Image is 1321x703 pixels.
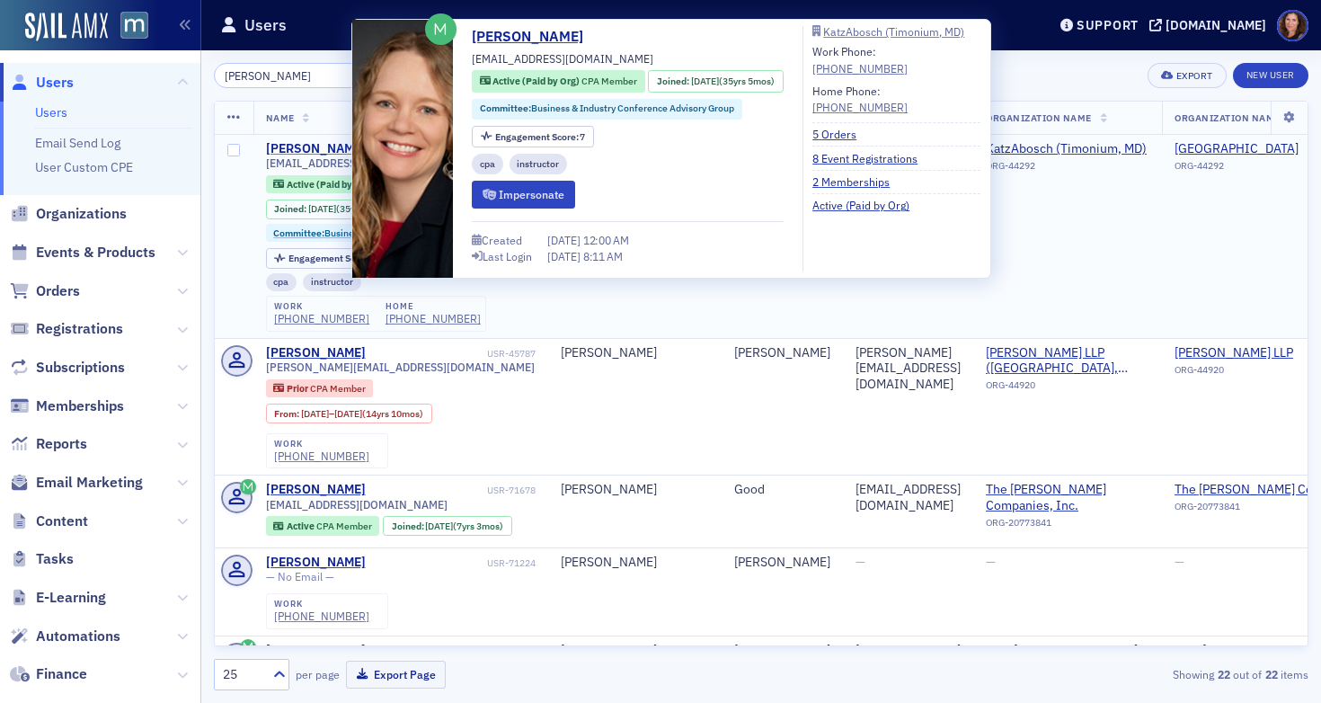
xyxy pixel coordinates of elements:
div: Active: Active: CPA Member [266,516,380,536]
div: Showing out of items [956,666,1308,682]
div: [PERSON_NAME] [266,141,366,157]
div: ORG-44292 [986,160,1149,178]
div: Active (Paid by Org): Active (Paid by Org): CPA Member [472,70,645,93]
div: – (14yrs 10mos) [301,408,423,420]
a: Email Marketing [10,473,143,493]
span: Subscriptions [36,358,125,378]
span: Finance [36,664,87,684]
span: Active (Paid by Org) [492,75,581,87]
a: [PHONE_NUMBER] [812,99,908,115]
strong: 22 [1214,666,1233,682]
div: Joined: 1990-04-27 00:00:00 [266,200,401,219]
span: Prior [287,382,310,395]
span: Engagement Score : [495,130,581,143]
span: Active (Paid by Org) [287,178,376,191]
div: instructor [510,154,568,174]
a: Orders [10,281,80,301]
button: Export [1148,63,1226,88]
span: — [986,554,996,570]
div: cpa [472,154,503,174]
span: Content [36,512,88,531]
span: Orders [36,281,80,301]
span: CPA Member [310,382,366,395]
a: [PHONE_NUMBER] [274,312,369,325]
span: Organization Name [986,111,1092,124]
a: Active CPA Member [273,521,371,532]
span: BDO USA (Columbia, MD) [986,643,1149,674]
div: [PERSON_NAME][EMAIL_ADDRESS][DOMAIN_NAME] [856,345,961,393]
div: 7 [495,132,586,142]
span: [DATE] [334,407,362,420]
div: [PERSON_NAME] [734,345,830,361]
span: [PERSON_NAME][EMAIL_ADDRESS][DOMAIN_NAME] [266,360,535,374]
div: USR-71224 [368,557,536,569]
div: (35yrs 5mos) [691,75,775,89]
a: [PHONE_NUMBER] [274,610,369,623]
span: [EMAIL_ADDRESS][DOMAIN_NAME] [472,50,653,67]
a: [PERSON_NAME] [266,555,366,571]
div: [PERSON_NAME] [266,345,366,361]
strong: 22 [1262,666,1281,682]
a: E-Learning [10,588,106,608]
div: ORG-20773841 [986,517,1149,535]
div: Support [1077,17,1139,33]
div: KatzAbosch (Timonium, MD) [823,27,964,37]
div: instructor [303,273,361,291]
div: Engagement Score: 7 [472,126,594,148]
span: [DATE] [547,249,583,263]
a: Content [10,512,88,531]
span: Registrations [36,319,123,339]
span: The Donohoe Companies, Inc. [986,482,1149,513]
span: Events & Products [36,243,155,263]
div: [PHONE_NUMBER] [812,60,908,76]
a: [PERSON_NAME] [266,482,366,498]
a: Memberships [10,396,124,416]
div: [PERSON_NAME] [561,555,709,571]
a: Automations [10,627,120,646]
div: home [386,301,481,312]
div: 25 [223,665,262,684]
span: — [856,554,865,570]
a: 8 Event Registrations [812,150,931,166]
div: Joined: 1990-04-27 00:00:00 [648,70,783,93]
div: Export [1176,71,1213,81]
span: Email Marketing [36,473,143,493]
div: Good [734,482,830,498]
h1: Users [244,14,287,36]
a: BDO [GEOGRAPHIC_DATA] ([GEOGRAPHIC_DATA], [GEOGRAPHIC_DATA]) [986,643,1149,674]
a: Events & Products [10,243,155,263]
a: Organizations [10,204,127,224]
span: KatzAbosch (Timonium, MD) [986,141,1149,157]
span: Profile [1277,10,1308,41]
img: SailAMX [25,13,108,41]
span: Marcum LLP (Rockville, MD) [986,345,1149,377]
a: Subscriptions [10,358,125,378]
div: USR-71678 [368,485,536,496]
div: [PERSON_NAME] [561,345,709,361]
a: Committee:Business & Industry Conference Advisory Group [480,102,734,116]
a: Committee:Business & Industry Conference Advisory Group [273,227,528,239]
span: [EMAIL_ADDRESS][DOMAIN_NAME] [266,156,448,170]
div: work [274,439,369,449]
span: Joined : [392,521,426,532]
a: 5 Orders [812,126,870,142]
div: Prior: Prior: CPA Member [266,379,374,397]
span: Users [36,73,74,93]
div: [PERSON_NAME] [561,643,709,659]
label: per page [296,666,340,682]
a: Active (Paid by Org) [812,197,923,213]
a: New User [1233,63,1308,88]
a: Active (Paid by Org) CPA Member [480,75,637,89]
span: Organizations [36,204,127,224]
span: — [1175,554,1184,570]
a: Finance [10,664,87,684]
div: [EMAIL_ADDRESS][DOMAIN_NAME] [856,482,961,513]
span: Active [287,520,316,532]
a: [PHONE_NUMBER] [274,449,369,463]
span: CPA Member [581,75,637,87]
